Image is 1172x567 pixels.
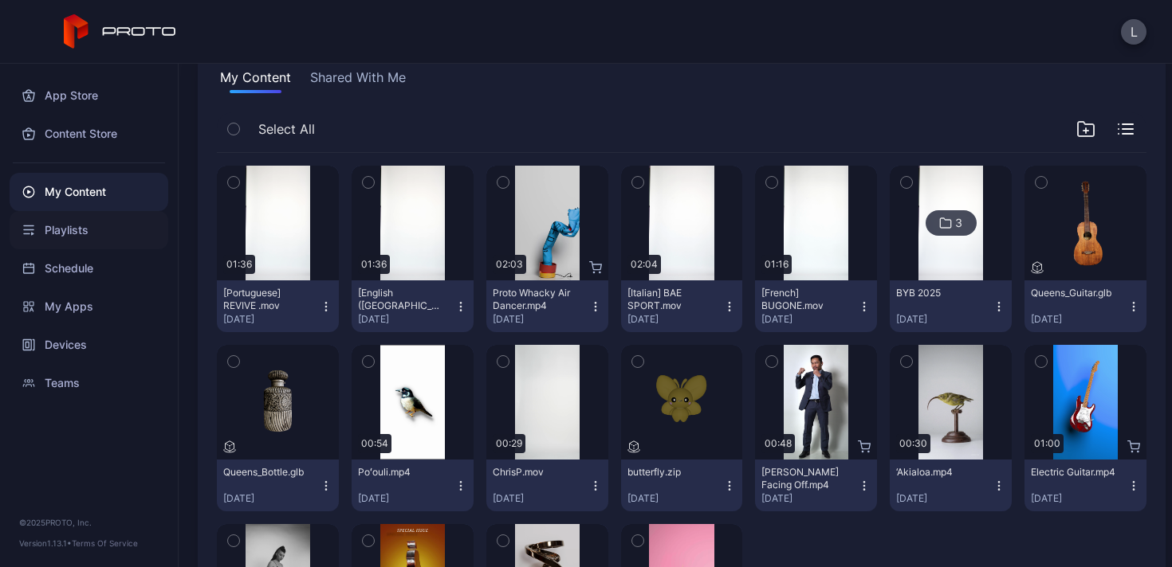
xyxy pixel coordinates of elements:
button: Proto Whacky Air Dancer.mp4[DATE] [486,280,608,332]
div: [DATE] [358,313,454,326]
div: [DATE] [896,492,993,505]
div: Proto Whacky Air Dancer.mp4 [493,287,580,312]
div: [DATE] [1031,492,1127,505]
div: 3 [955,216,962,230]
button: Queens_Guitar.glb[DATE] [1025,280,1146,332]
div: ‘Akialoa.mp4 [896,466,984,479]
div: Manny Pacquiao Facing Off.mp4 [761,466,849,491]
a: My Content [10,173,168,211]
div: BYB 2025 [896,287,984,299]
div: [DATE] [358,492,454,505]
a: App Store [10,76,168,115]
button: [English ([GEOGRAPHIC_DATA])] REVIVE .mov[DATE] [352,280,474,332]
div: [DATE] [761,313,858,326]
button: [Italian] BAE SPORT.mov[DATE] [621,280,743,332]
a: Devices [10,326,168,364]
button: BYB 2025[DATE] [890,280,1012,332]
button: ‘Akialoa.mp4[DATE] [890,459,1012,511]
div: [DATE] [627,492,724,505]
div: Electric Guitar.mp4 [1031,466,1119,479]
a: Schedule [10,249,168,287]
div: [DATE] [627,313,724,326]
a: Teams [10,364,168,402]
div: butterfly.zip [627,466,715,479]
div: [DATE] [1031,313,1127,326]
div: ChrisP.mov [493,466,580,479]
div: Queens_Guitar.glb [1031,287,1119,299]
div: © 2025 PROTO, Inc. [19,516,159,529]
button: ChrisP.mov[DATE] [486,459,608,511]
button: [PERSON_NAME] Facing Off.mp4[DATE] [755,459,877,511]
span: Select All [258,119,315,139]
div: [Portuguese] REVIVE .mov [223,287,311,312]
a: Content Store [10,115,168,153]
a: My Apps [10,287,168,326]
div: [DATE] [896,313,993,326]
div: [English (New Zealand)] REVIVE .mov [358,287,446,312]
button: Poʻouli.mp4[DATE] [352,459,474,511]
button: Electric Guitar.mp4[DATE] [1025,459,1146,511]
div: [DATE] [761,492,858,505]
div: [DATE] [493,492,589,505]
button: [French] BUGONE.mov[DATE] [755,280,877,332]
span: Version 1.13.1 • [19,538,72,548]
button: Shared With Me [307,68,409,93]
div: Queens_Bottle.glb [223,466,311,479]
button: Queens_Bottle.glb[DATE] [217,459,339,511]
button: butterfly.zip[DATE] [621,459,743,511]
div: [French] BUGONE.mov [761,287,849,312]
div: [DATE] [493,313,589,326]
button: L [1121,19,1146,45]
div: [DATE] [223,313,320,326]
div: [Italian] BAE SPORT.mov [627,287,715,312]
button: [Portuguese] REVIVE .mov[DATE] [217,280,339,332]
a: Terms Of Service [72,538,138,548]
div: [DATE] [223,492,320,505]
div: Poʻouli.mp4 [358,466,446,479]
a: Playlists [10,211,168,249]
button: My Content [217,68,294,93]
